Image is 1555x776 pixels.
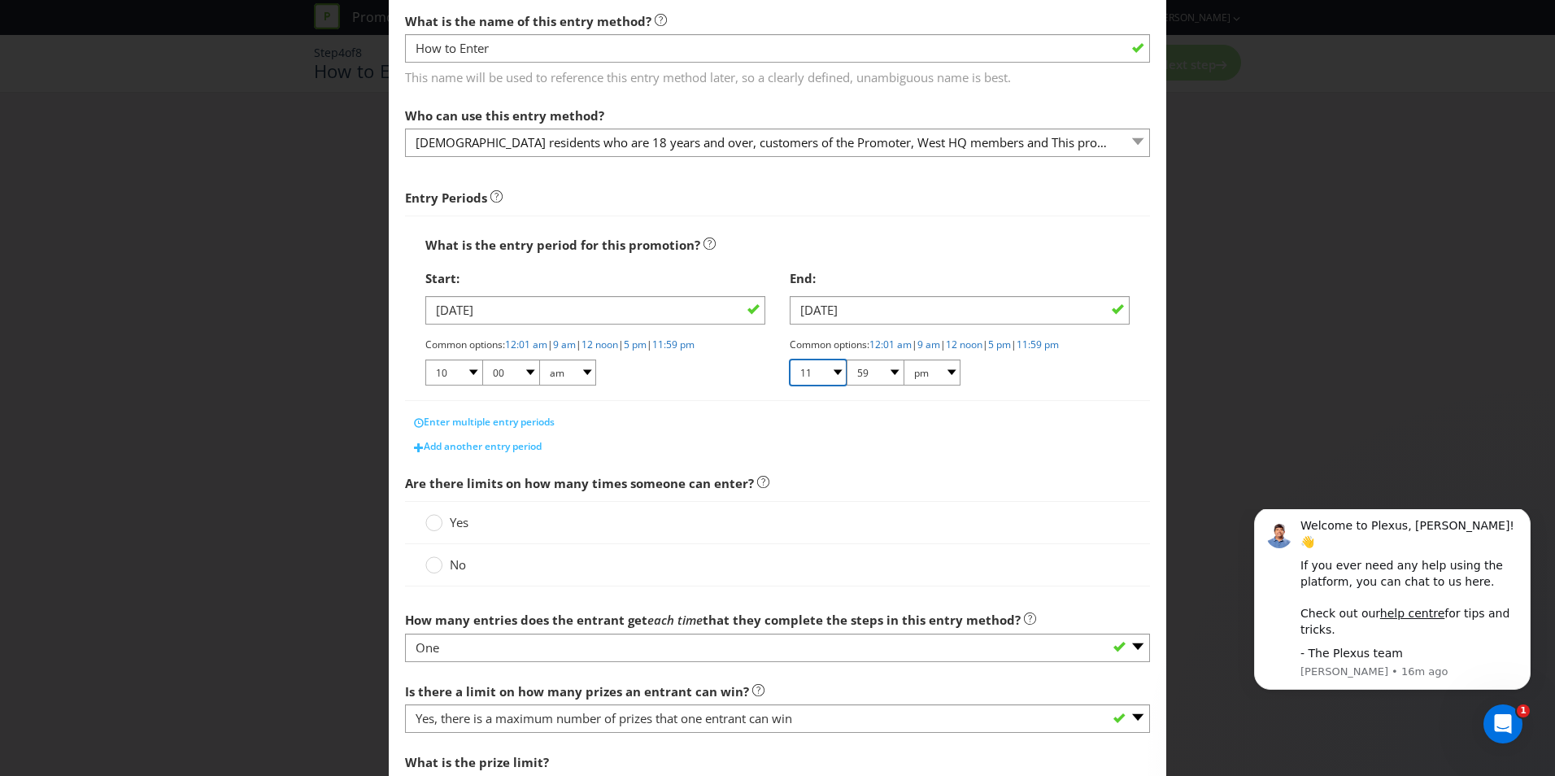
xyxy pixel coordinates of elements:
[425,338,505,351] span: Common options:
[790,262,1130,295] div: End:
[1230,509,1555,700] iframe: Intercom notifications message
[982,338,988,351] span: |
[425,296,765,325] input: DD/MM/YY
[1517,704,1530,717] span: 1
[450,556,466,573] span: No
[647,338,652,351] span: |
[869,338,912,351] a: 12:01 am
[405,754,549,770] span: What is the prize limit?
[940,338,946,351] span: |
[405,190,487,206] strong: Entry Periods
[425,262,765,295] div: Start:
[405,63,1150,87] span: This name will be used to reference this entry method later, so a clearly defined, unambiguous na...
[425,237,700,253] span: What is the entry period for this promotion?
[618,338,624,351] span: |
[405,107,604,124] span: Who can use this entry method?
[405,475,754,491] span: Are there limits on how many times someone can enter?
[790,296,1130,325] input: DD/MM/YY
[576,338,581,351] span: |
[450,514,468,530] span: Yes
[917,338,940,351] a: 9 am
[71,155,289,170] p: Message from Khris, sent 16m ago
[71,137,289,153] div: - The Plexus team
[647,612,703,628] em: each time
[988,338,1011,351] a: 5 pm
[1011,338,1017,351] span: |
[424,415,555,429] span: Enter multiple entry periods
[71,9,289,153] div: Message content
[912,338,917,351] span: |
[405,410,564,434] button: Enter multiple entry periods
[405,434,551,459] button: Add another entry period
[790,338,869,351] span: Common options:
[703,612,1021,628] span: that they complete the steps in this entry method?
[505,338,547,351] a: 12:01 am
[424,439,542,453] span: Add another entry period
[71,49,289,129] div: If you ever need any help using the platform, you can chat to us here. Check out our for tips and...
[652,338,695,351] a: 11:59 pm
[405,683,749,700] span: Is there a limit on how many prizes an entrant can win?
[150,98,215,111] a: help centre
[946,338,982,351] a: 12 noon
[71,9,289,41] div: Welcome to Plexus, [PERSON_NAME]! 👋
[1017,338,1059,351] a: 11:59 pm
[405,13,651,29] span: What is the name of this entry method?
[624,338,647,351] a: 5 pm
[547,338,553,351] span: |
[405,612,647,628] span: How many entries does the entrant get
[553,338,576,351] a: 9 am
[37,13,63,39] img: Profile image for Khris
[581,338,618,351] a: 12 noon
[1483,704,1522,743] iframe: Intercom live chat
